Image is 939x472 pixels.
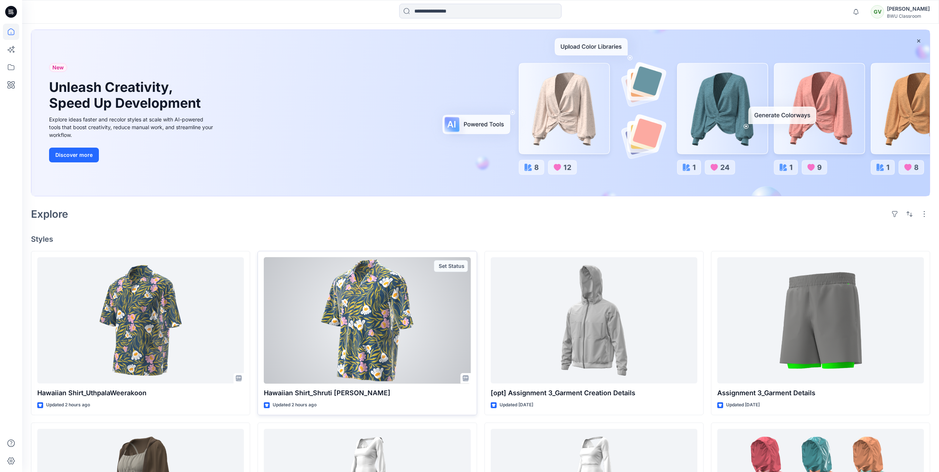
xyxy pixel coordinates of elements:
[264,257,470,384] a: Hawaiian Shirt_Shruti Rathor
[500,401,533,409] p: Updated [DATE]
[37,257,244,384] a: Hawaiian Shirt_UthpalaWeerakoon
[726,401,760,409] p: Updated [DATE]
[264,388,470,398] p: Hawaiian Shirt_Shruti [PERSON_NAME]
[491,388,697,398] p: [opt] Assignment 3_Garment Creation Details
[31,208,68,220] h2: Explore
[37,388,244,398] p: Hawaiian Shirt_UthpalaWeerakoon
[871,5,884,18] div: GV
[31,235,930,244] h4: Styles
[887,13,930,19] div: BWU Classroom
[887,4,930,13] div: [PERSON_NAME]
[717,257,924,384] a: Assignment 3_Garment Details
[49,79,204,111] h1: Unleash Creativity, Speed Up Development
[46,401,90,409] p: Updated 2 hours ago
[49,148,215,162] a: Discover more
[49,148,99,162] button: Discover more
[491,257,697,384] a: [opt] Assignment 3_Garment Creation Details
[52,63,64,72] span: New
[49,116,215,139] div: Explore ideas faster and recolor styles at scale with AI-powered tools that boost creativity, red...
[717,388,924,398] p: Assignment 3_Garment Details
[273,401,317,409] p: Updated 2 hours ago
